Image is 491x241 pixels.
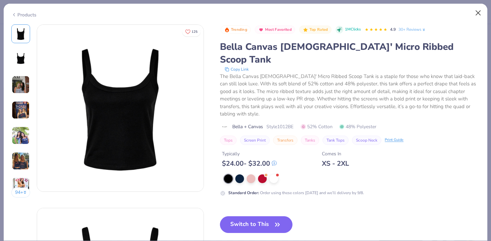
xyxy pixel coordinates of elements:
[11,187,30,197] button: 94+
[231,28,247,31] span: Trending
[13,26,29,42] img: Front
[220,124,229,130] img: brand logo
[398,26,426,32] a: 30+ Reviews
[390,27,396,32] span: 4.9
[220,73,480,118] div: The Bella Canvas [DEMOGRAPHIC_DATA]' Micro Ribbed Scoop Tank is a staple for those who know that ...
[352,136,381,145] button: Scoop Neck
[192,30,198,33] span: 125
[220,216,292,233] button: Switch to This
[12,152,30,170] img: User generated content
[322,150,349,157] div: Comes In
[228,190,259,195] strong: Standard Order :
[37,25,204,191] img: Front
[273,136,297,145] button: Transfers
[12,177,30,195] img: User generated content
[265,28,292,31] span: Most Favorited
[223,66,251,73] button: copy to clipboard
[222,159,277,168] div: $ 24.00 - $ 32.00
[322,159,349,168] div: XS - 2XL
[472,7,485,19] button: Close
[385,137,403,143] div: Print Guide
[345,27,361,32] span: 1M Clicks
[182,27,201,36] button: Like
[240,136,270,145] button: Screen Print
[301,136,319,145] button: Tanks
[220,41,480,66] div: Bella Canvas [DEMOGRAPHIC_DATA]' Micro Ribbed Scoop Tank
[222,150,277,157] div: Typically
[310,28,328,31] span: Top Rated
[299,25,331,34] button: Badge Button
[365,24,387,35] div: 4.9 Stars
[323,136,349,145] button: Tank Tops
[228,190,364,196] div: Order using these colors [DATE] and we’ll delivery by 9/8.
[232,123,263,130] span: Bella + Canvas
[258,27,264,32] img: Most Favorited sort
[11,11,36,18] div: Products
[266,123,293,130] span: Style 1012BE
[12,101,30,119] img: User generated content
[255,25,295,34] button: Badge Button
[339,123,376,130] span: 48% Polyester
[221,25,251,34] button: Badge Button
[220,136,237,145] button: Tops
[13,51,29,67] img: Back
[12,127,30,145] img: User generated content
[301,123,333,130] span: 52% Cotton
[303,27,308,32] img: Top Rated sort
[12,76,30,94] img: User generated content
[224,27,230,32] img: Trending sort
